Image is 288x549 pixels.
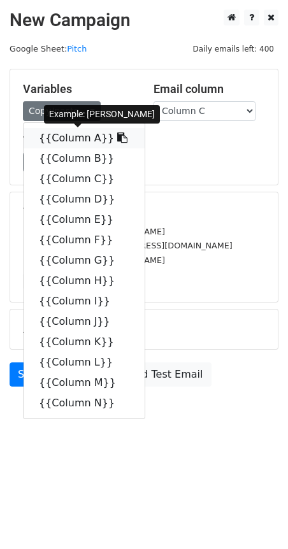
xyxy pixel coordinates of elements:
[224,488,288,549] div: 聊天小组件
[24,271,145,291] a: {{Column H}}
[188,42,278,56] span: Daily emails left: 400
[24,128,145,148] a: {{Column A}}
[24,332,145,352] a: {{Column K}}
[24,291,145,311] a: {{Column I}}
[23,241,233,250] small: [PERSON_NAME][EMAIL_ADDRESS][DOMAIN_NAME]
[24,311,145,332] a: {{Column J}}
[24,230,145,250] a: {{Column F}}
[44,105,160,124] div: Example: [PERSON_NAME]
[10,44,87,53] small: Google Sheet:
[24,393,145,413] a: {{Column N}}
[114,362,211,387] a: Send Test Email
[154,82,265,96] h5: Email column
[23,101,101,121] a: Copy/paste...
[23,227,165,236] small: [EMAIL_ADDRESS][DOMAIN_NAME]
[10,362,52,387] a: Send
[24,210,145,230] a: {{Column E}}
[224,488,288,549] iframe: Chat Widget
[24,250,145,271] a: {{Column G}}
[24,352,145,373] a: {{Column L}}
[10,10,278,31] h2: New Campaign
[67,44,87,53] a: Pitch
[24,189,145,210] a: {{Column D}}
[24,169,145,189] a: {{Column C}}
[24,148,145,169] a: {{Column B}}
[24,373,145,393] a: {{Column M}}
[188,44,278,53] a: Daily emails left: 400
[23,82,134,96] h5: Variables
[23,255,165,265] small: [EMAIL_ADDRESS][DOMAIN_NAME]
